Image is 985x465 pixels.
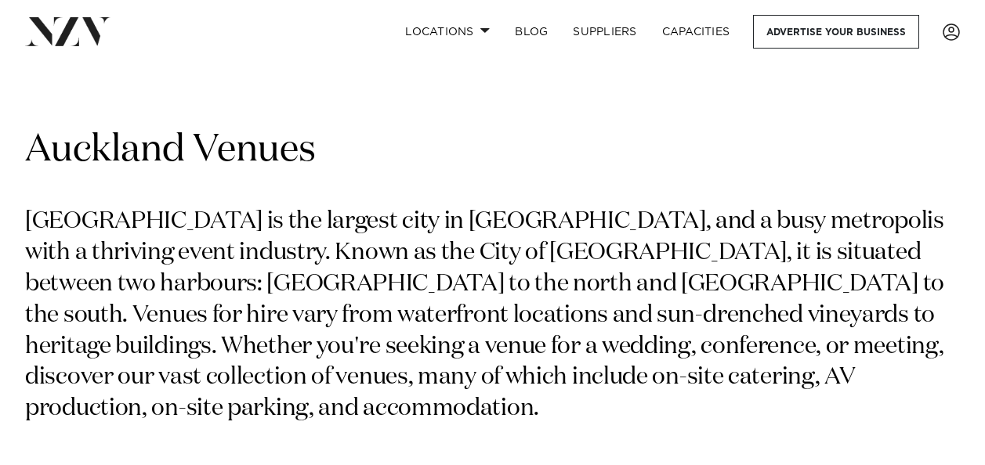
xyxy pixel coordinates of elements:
[25,207,960,425] p: [GEOGRAPHIC_DATA] is the largest city in [GEOGRAPHIC_DATA], and a busy metropolis with a thriving...
[393,15,502,49] a: Locations
[753,15,919,49] a: Advertise your business
[25,126,960,175] h1: Auckland Venues
[502,15,560,49] a: BLOG
[560,15,649,49] a: SUPPLIERS
[25,17,110,45] img: nzv-logo.png
[650,15,743,49] a: Capacities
